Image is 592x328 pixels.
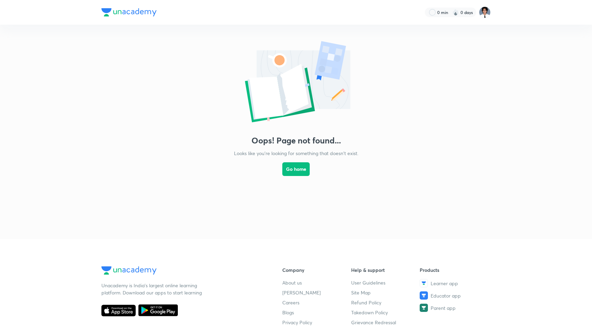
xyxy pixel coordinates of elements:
h6: Help & support [351,266,420,274]
span: Learner app [431,280,458,287]
a: Privacy Policy [282,319,351,326]
a: User Guidelines [351,279,420,286]
a: Educator app [420,291,489,300]
a: [PERSON_NAME] [282,289,351,296]
a: About us [282,279,351,286]
a: Learner app [420,279,489,287]
a: Refund Policy [351,299,420,306]
a: Blogs [282,309,351,316]
img: error [227,38,365,127]
a: Company Logo [101,266,260,276]
a: Parent app [420,304,489,312]
span: Educator app [431,292,461,299]
span: Careers [282,299,299,306]
img: Company Logo [101,8,157,16]
img: Learner app [420,279,428,287]
a: Careers [282,299,351,306]
a: Grievance Redressal [351,319,420,326]
h6: Products [420,266,489,274]
p: Looks like you're looking for something that doesn't exist. [234,150,358,157]
a: Takedown Policy [351,309,420,316]
img: streak [452,9,459,16]
h6: Company [282,266,351,274]
img: Kiren Joseph [479,7,491,18]
span: Parent app [431,304,456,312]
p: Unacademy is India’s largest online learning platform. Download our apps to start learning [101,282,204,296]
img: Educator app [420,291,428,300]
a: Go home [282,157,310,194]
img: Parent app [420,304,428,312]
a: Site Map [351,289,420,296]
h3: Oops! Page not found... [251,136,341,146]
button: Go home [282,162,310,176]
img: Company Logo [101,266,157,275]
